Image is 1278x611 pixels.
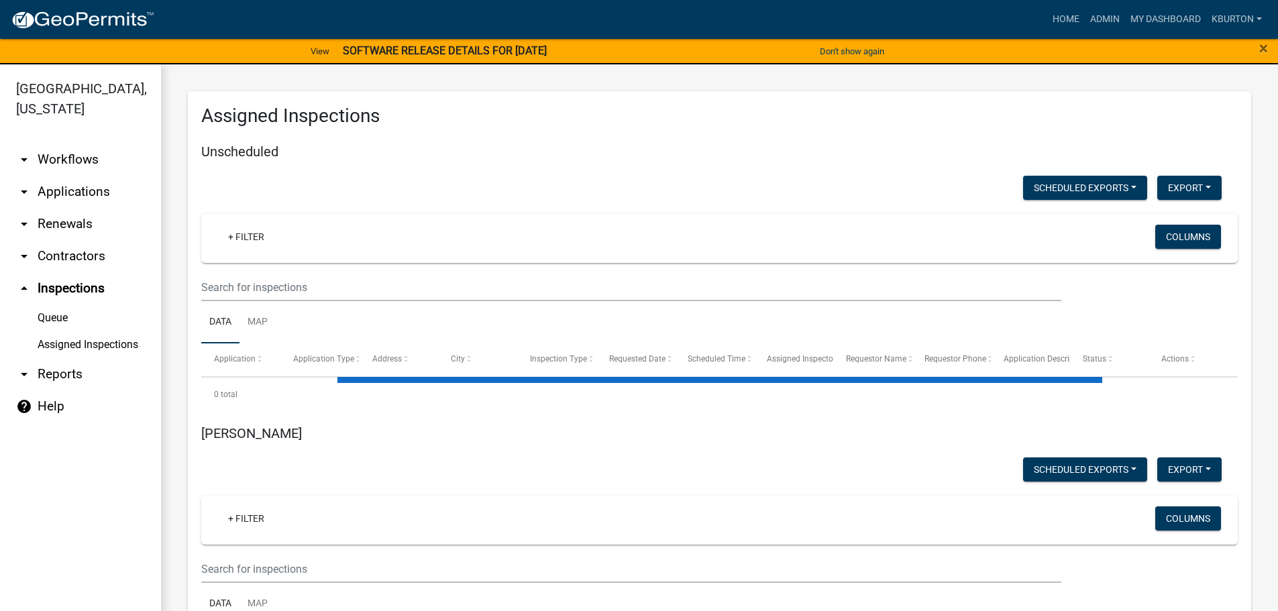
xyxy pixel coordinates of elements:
[1083,354,1106,364] span: Status
[846,354,906,364] span: Requestor Name
[675,343,754,376] datatable-header-cell: Scheduled Time
[359,343,438,376] datatable-header-cell: Address
[201,144,1238,160] h5: Unscheduled
[214,354,256,364] span: Application
[1125,7,1206,32] a: My Dashboard
[201,378,1238,411] div: 0 total
[1085,7,1125,32] a: Admin
[201,105,1238,127] h3: Assigned Inspections
[16,398,32,414] i: help
[530,354,587,364] span: Inspection Type
[201,555,1061,583] input: Search for inspections
[1070,343,1149,376] datatable-header-cell: Status
[1161,354,1189,364] span: Actions
[1149,343,1228,376] datatable-header-cell: Actions
[912,343,991,376] datatable-header-cell: Requestor Phone
[596,343,675,376] datatable-header-cell: Requested Date
[517,343,596,376] datatable-header-cell: Inspection Type
[16,248,32,264] i: arrow_drop_down
[1155,225,1221,249] button: Columns
[767,354,836,364] span: Assigned Inspector
[217,225,275,249] a: + Filter
[293,354,354,364] span: Application Type
[754,343,833,376] datatable-header-cell: Assigned Inspector
[217,506,275,531] a: + Filter
[438,343,517,376] datatable-header-cell: City
[1023,457,1147,482] button: Scheduled Exports
[1157,457,1222,482] button: Export
[991,343,1070,376] datatable-header-cell: Application Description
[280,343,360,376] datatable-header-cell: Application Type
[16,184,32,200] i: arrow_drop_down
[201,425,1238,441] h5: [PERSON_NAME]
[1047,7,1085,32] a: Home
[833,343,912,376] datatable-header-cell: Requestor Name
[924,354,986,364] span: Requestor Phone
[239,301,276,344] a: Map
[1259,39,1268,58] span: ×
[814,40,890,62] button: Don't show again
[451,354,465,364] span: City
[343,44,547,57] strong: SOFTWARE RELEASE DETAILS FOR [DATE]
[1259,40,1268,56] button: Close
[16,366,32,382] i: arrow_drop_down
[1155,506,1221,531] button: Columns
[201,343,280,376] datatable-header-cell: Application
[1206,7,1267,32] a: kburton
[16,216,32,232] i: arrow_drop_down
[688,354,745,364] span: Scheduled Time
[201,274,1061,301] input: Search for inspections
[609,354,665,364] span: Requested Date
[16,152,32,168] i: arrow_drop_down
[372,354,402,364] span: Address
[305,40,335,62] a: View
[1004,354,1088,364] span: Application Description
[16,280,32,296] i: arrow_drop_up
[201,301,239,344] a: Data
[1157,176,1222,200] button: Export
[1023,176,1147,200] button: Scheduled Exports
